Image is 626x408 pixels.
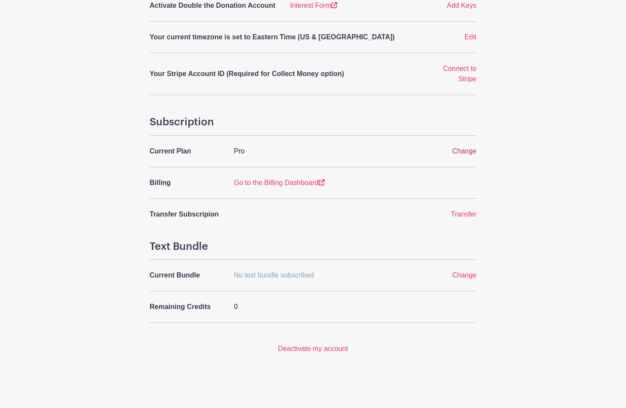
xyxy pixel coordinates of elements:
[144,0,285,11] a: Activate Double the Donation Account
[150,209,224,220] p: Transfer Subscripion
[278,345,348,352] a: Deactivate my account
[452,147,476,155] a: Change
[150,32,420,42] p: Your current timezone is set to Eastern Time (US & [GEOGRAPHIC_DATA])
[290,2,337,9] a: Interest Form
[447,2,476,9] a: Add Keys
[150,146,224,156] p: Current Plan
[229,302,425,312] div: 0
[150,240,476,253] h4: Text Bundle
[229,146,425,156] div: Pro
[451,210,476,218] a: Transfer
[150,302,224,312] p: Remaining Credits
[150,0,280,11] p: Activate Double the Donation Account
[150,270,224,280] p: Current Bundle
[443,65,476,83] a: Connect to Stripe
[150,116,476,128] h4: Subscription
[150,69,420,79] p: Your Stripe Account ID (Required for Collect Money option)
[150,178,224,188] p: Billing
[452,271,476,279] a: Change
[234,271,314,279] span: No text bundle subscribed
[464,33,476,41] a: Edit
[234,179,325,186] a: Go to the Billing Dashboard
